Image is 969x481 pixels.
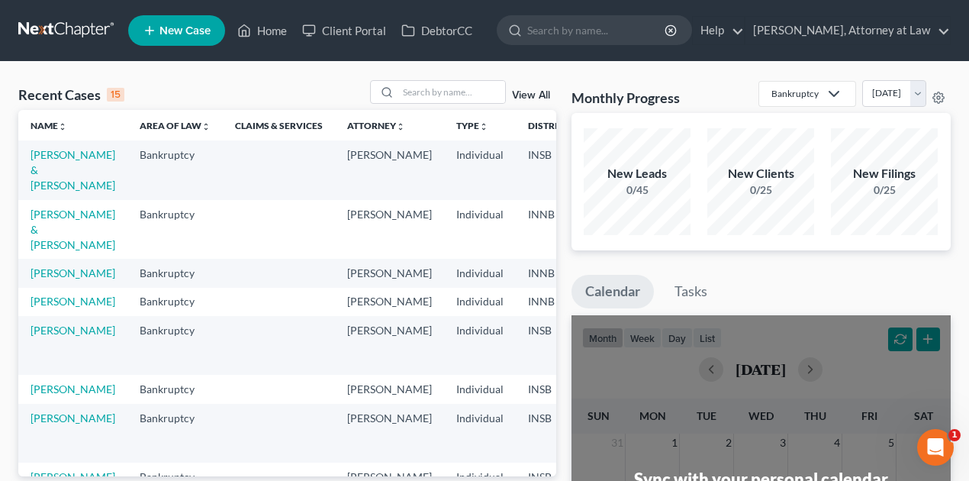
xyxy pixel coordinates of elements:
td: Bankruptcy [127,316,223,375]
td: [PERSON_NAME] [335,140,444,199]
div: Bankruptcy [771,87,819,100]
a: [PERSON_NAME] & [PERSON_NAME] [31,148,115,192]
td: [PERSON_NAME] [335,259,444,287]
td: Bankruptcy [127,404,223,463]
div: 0/25 [831,182,938,198]
td: Individual [444,288,516,316]
div: 15 [107,88,124,102]
a: Area of Lawunfold_more [140,120,211,131]
span: New Case [159,25,211,37]
td: Bankruptcy [127,140,223,199]
td: Bankruptcy [127,259,223,287]
td: Individual [444,140,516,199]
div: New Clients [707,165,814,182]
a: [PERSON_NAME] [31,383,115,395]
a: Nameunfold_more [31,120,67,131]
iframe: Intercom live chat [917,429,954,466]
td: [PERSON_NAME] [335,404,444,463]
td: INSB [516,375,591,403]
th: Claims & Services [223,110,335,140]
a: [PERSON_NAME], Attorney at Law [745,17,950,44]
div: Recent Cases [18,86,124,104]
a: Districtunfold_more [528,120,578,131]
td: [PERSON_NAME] [335,200,444,259]
td: Individual [444,316,516,375]
a: View All [512,90,550,101]
td: [PERSON_NAME] [335,288,444,316]
td: Individual [444,404,516,463]
div: New Filings [831,165,938,182]
i: unfold_more [396,122,405,131]
a: Help [693,17,744,44]
a: Attorneyunfold_more [347,120,405,131]
i: unfold_more [201,122,211,131]
td: Bankruptcy [127,200,223,259]
a: Tasks [661,275,721,308]
td: Bankruptcy [127,288,223,316]
td: Bankruptcy [127,375,223,403]
td: Individual [444,375,516,403]
i: unfold_more [479,122,488,131]
input: Search by name... [527,16,667,44]
i: unfold_more [58,122,67,131]
td: INSB [516,404,591,463]
td: INSB [516,140,591,199]
a: Typeunfold_more [456,120,488,131]
div: 0/25 [707,182,814,198]
h3: Monthly Progress [571,89,680,107]
a: [PERSON_NAME] & [PERSON_NAME] [31,208,115,251]
a: [PERSON_NAME] [31,295,115,308]
a: Home [230,17,295,44]
td: [PERSON_NAME] [335,375,444,403]
td: [PERSON_NAME] [335,316,444,375]
div: New Leads [584,165,691,182]
a: DebtorCC [394,17,480,44]
a: Client Portal [295,17,394,44]
span: 1 [948,429,961,441]
a: Calendar [571,275,654,308]
td: Individual [444,259,516,287]
div: 0/45 [584,182,691,198]
a: [PERSON_NAME] [31,412,115,425]
td: Individual [444,200,516,259]
a: [PERSON_NAME] [31,324,115,337]
a: [PERSON_NAME] [31,266,115,279]
td: INNB [516,259,591,287]
td: INNB [516,200,591,259]
input: Search by name... [398,81,505,103]
td: INNB [516,288,591,316]
td: INSB [516,316,591,375]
